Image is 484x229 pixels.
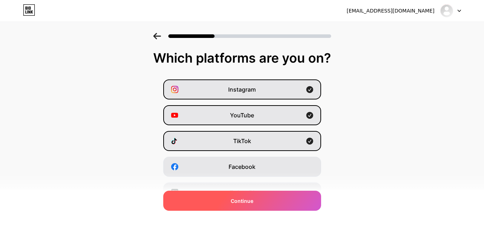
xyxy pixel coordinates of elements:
span: Buy Me a Coffee [220,214,264,223]
span: YouTube [230,111,254,120]
img: poskontener [440,4,454,18]
div: Which platforms are you on? [7,51,477,65]
div: [EMAIL_ADDRESS][DOMAIN_NAME] [347,7,434,15]
span: TikTok [233,137,251,145]
span: Twitter/X [230,188,254,197]
span: Continue [231,197,253,205]
span: Instagram [228,85,256,94]
span: Facebook [229,162,255,171]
